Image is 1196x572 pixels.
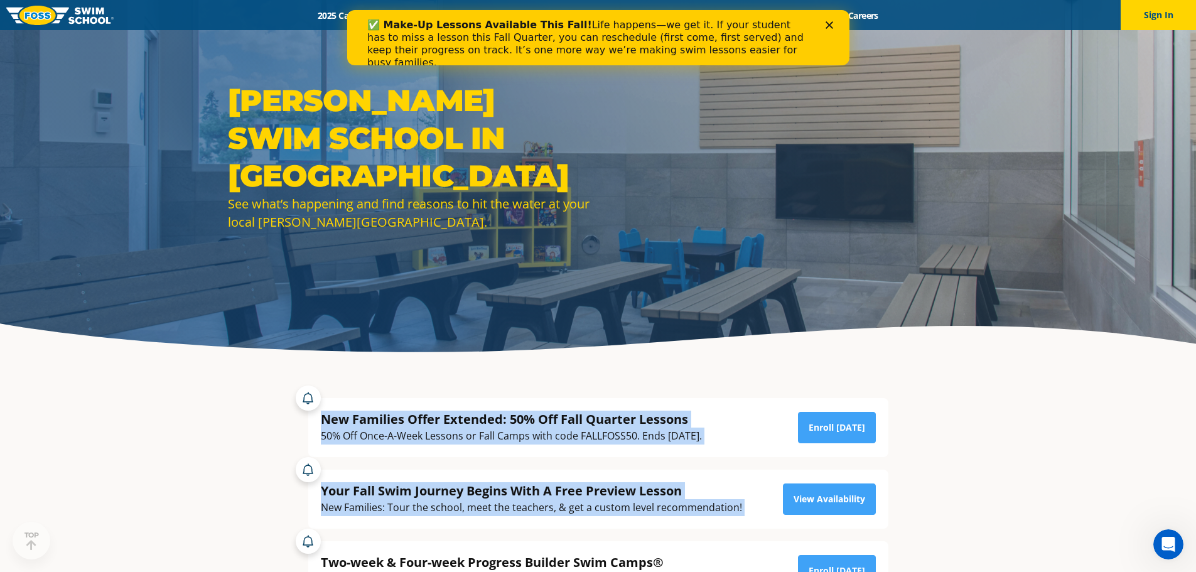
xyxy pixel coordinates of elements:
[321,554,664,571] div: Two-week & Four-week Progress Builder Swim Camps®
[347,10,849,65] iframe: Intercom live chat banner
[20,9,462,59] div: Life happens—we get it. If your student has to miss a lesson this Fall Quarter, you can reschedul...
[228,195,592,231] div: See what’s happening and find reasons to hit the water at your local [PERSON_NAME][GEOGRAPHIC_DATA].
[797,9,837,21] a: Blog
[321,411,702,428] div: New Families Offer Extended: 50% Off Fall Quarter Lessons
[6,6,114,25] img: FOSS Swim School Logo
[837,9,889,21] a: Careers
[24,531,39,551] div: TOP
[438,9,548,21] a: Swim Path® Program
[1153,529,1183,559] iframe: Intercom live chat
[321,482,742,499] div: Your Fall Swim Journey Begins With A Free Preview Lesson
[307,9,385,21] a: 2025 Calendar
[798,412,876,443] a: Enroll [DATE]
[321,428,702,445] div: 50% Off Once-A-Week Lessons or Fall Camps with code FALLFOSS50. Ends [DATE].
[783,483,876,515] a: View Availability
[478,11,491,19] div: Close
[20,9,245,21] b: ✅ Make-Up Lessons Available This Fall!
[385,9,438,21] a: Schools
[228,82,592,195] h1: [PERSON_NAME] Swim School in [GEOGRAPHIC_DATA]
[548,9,665,21] a: About [PERSON_NAME]
[321,499,742,516] div: New Families: Tour the school, meet the teachers, & get a custom level recommendation!
[665,9,798,21] a: Swim Like [PERSON_NAME]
